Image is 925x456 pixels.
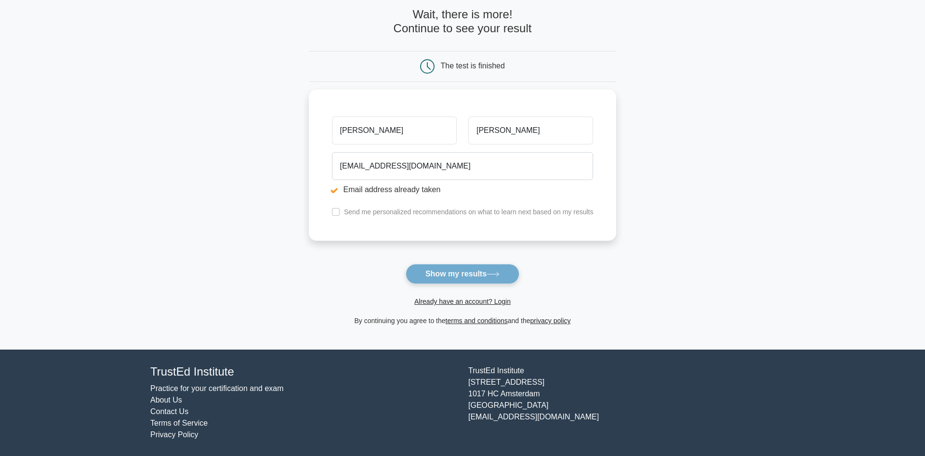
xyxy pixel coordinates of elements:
div: TrustEd Institute [STREET_ADDRESS] 1017 HC Amsterdam [GEOGRAPHIC_DATA] [EMAIL_ADDRESS][DOMAIN_NAME] [462,365,780,441]
div: The test is finished [441,62,505,70]
div: By continuing you agree to the and the [303,315,622,326]
input: Email [332,152,594,180]
a: Already have an account? Login [414,298,511,305]
a: Contact Us [150,407,188,416]
label: Send me personalized recommendations on what to learn next based on my results [344,208,594,216]
a: About Us [150,396,182,404]
a: Practice for your certification and exam [150,384,284,392]
a: privacy policy [530,317,571,325]
input: Last name [468,117,593,144]
a: terms and conditions [446,317,508,325]
input: First name [332,117,457,144]
a: Terms of Service [150,419,208,427]
li: Email address already taken [332,184,594,195]
h4: TrustEd Institute [150,365,457,379]
h4: Wait, there is more! Continue to see your result [309,8,617,36]
a: Privacy Policy [150,430,198,439]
